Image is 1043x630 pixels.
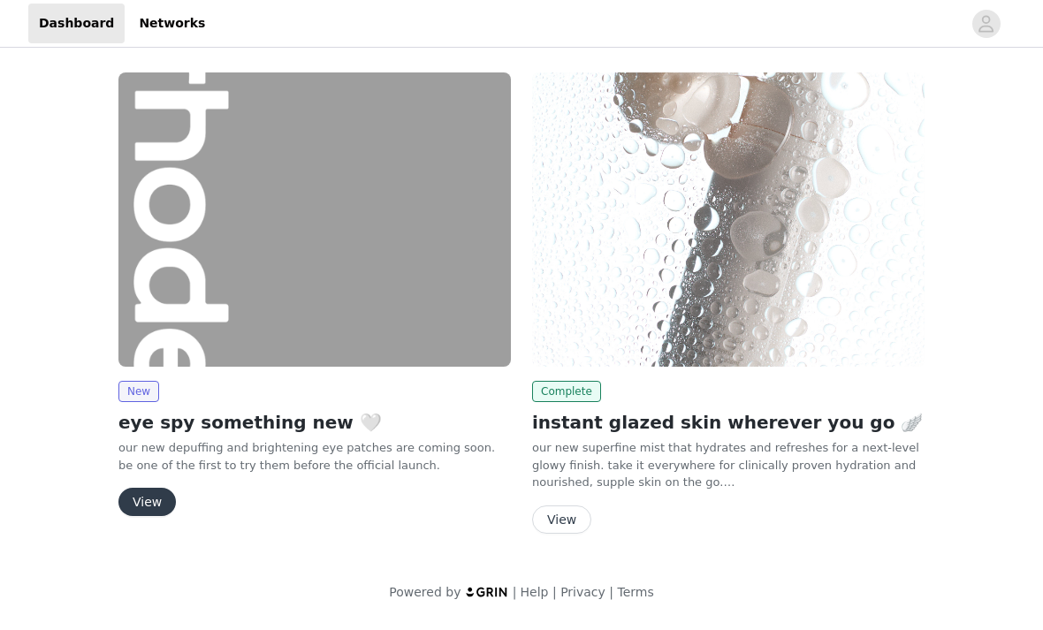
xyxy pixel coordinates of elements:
[609,585,613,599] span: |
[389,585,461,599] span: Powered by
[118,381,159,402] span: New
[532,439,925,491] p: our new superfine mist that hydrates and refreshes for a next-level glowy finish. take it everywh...
[532,505,591,534] button: View
[978,10,994,38] div: avatar
[552,585,557,599] span: |
[128,4,216,43] a: Networks
[513,585,517,599] span: |
[560,585,605,599] a: Privacy
[521,585,549,599] a: Help
[532,381,601,402] span: Complete
[118,488,176,516] button: View
[465,586,509,597] img: logo
[617,585,653,599] a: Terms
[118,409,511,436] h2: eye spy something new 🤍
[532,409,925,436] h2: instant glazed skin wherever you go 🪽
[532,513,591,527] a: View
[118,72,511,367] img: rhode skin
[118,439,511,474] p: our new depuffing and brightening eye patches are coming soon. be one of the first to try them be...
[118,496,176,509] a: View
[532,72,925,367] img: rhode skin
[28,4,125,43] a: Dashboard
